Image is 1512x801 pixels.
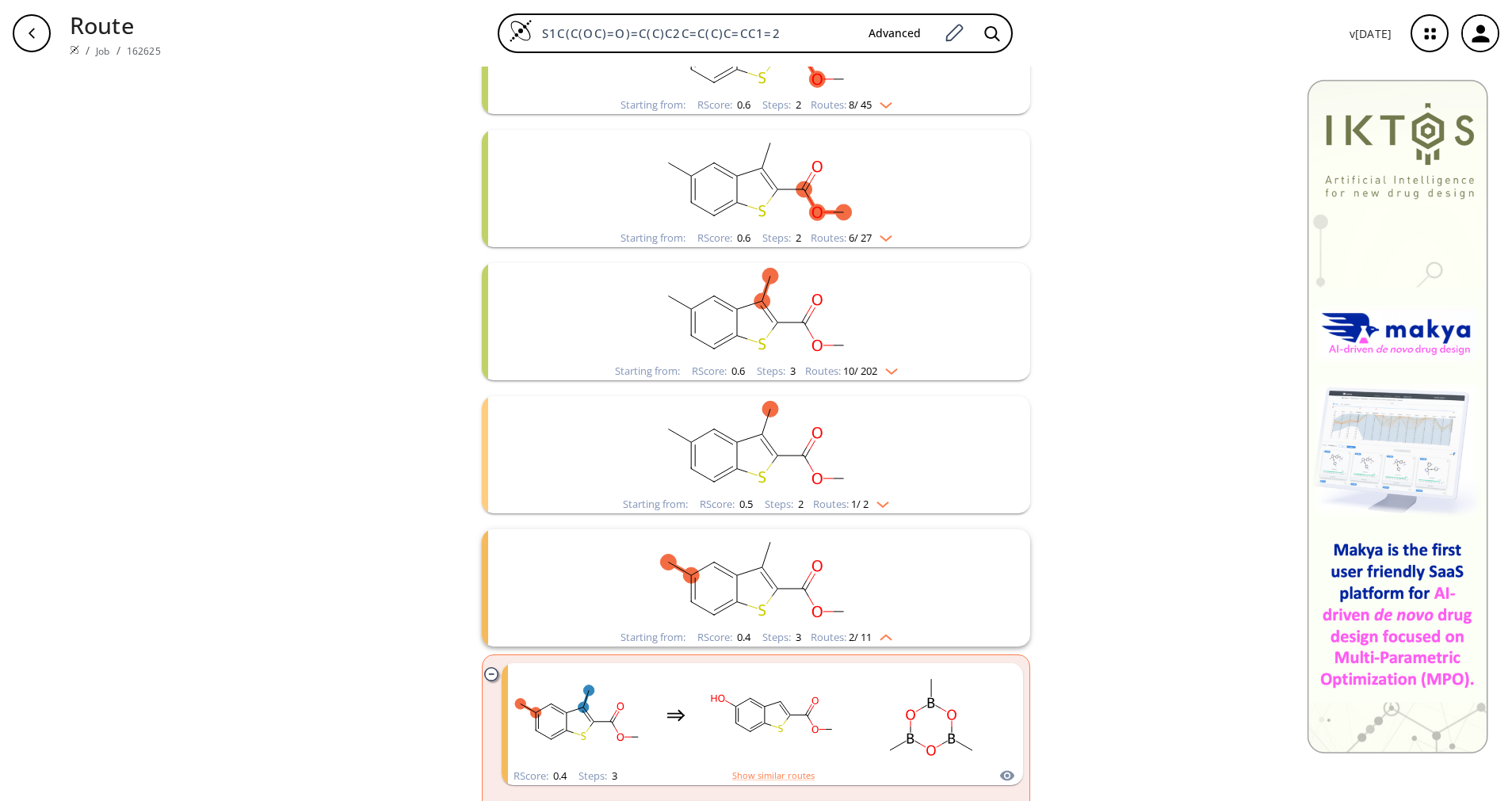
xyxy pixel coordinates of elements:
div: RScore : [697,233,750,243]
div: Starting from: [620,100,685,110]
button: Advanced [856,19,934,48]
span: 10 / 202 [843,366,877,376]
svg: CB1OB(C)OB(C)O1 [860,666,1002,765]
div: Starting from: [623,499,688,509]
span: 0.5 [737,497,753,511]
div: Starting from: [620,233,685,243]
div: Starting from: [620,632,685,643]
p: Route [70,8,161,42]
li: / [86,42,90,59]
svg: COC(=O)c1sc2ccc(C)cc2c1C [550,263,962,362]
span: 0.6 [735,231,750,245]
span: 2 / 11 [849,632,872,643]
span: 0.4 [551,769,567,783]
img: Down [877,362,898,375]
span: 1 / 2 [851,499,869,509]
span: 3 [788,364,796,378]
img: Spaya logo [70,45,79,55]
span: 0.6 [729,364,745,378]
svg: COC(=O)c1sc2ccc(C)cc2c1C [550,396,962,495]
span: 6 / 27 [849,233,872,243]
div: RScore : [514,771,567,781]
div: Steps : [578,771,617,781]
div: Routes: [811,100,892,110]
svg: COC(=O)c1cc2cc(O)ccc2s1 [701,666,844,765]
img: Logo Spaya [509,19,533,43]
div: Steps : [757,366,796,376]
span: 2 [793,231,801,245]
span: 8 / 45 [849,100,872,110]
img: Down [869,495,889,508]
span: 3 [793,630,801,644]
img: Banner [1307,79,1488,753]
div: Routes: [811,233,892,243]
div: RScore : [692,366,745,376]
img: Up [872,628,892,641]
span: 0.6 [735,97,750,112]
div: Routes: [811,632,892,643]
button: Show similar routes [732,769,815,783]
span: 2 [796,497,804,511]
div: Steps : [762,632,801,643]
svg: COC(=O)c1sc2ccc(C)cc2c1C [508,666,651,765]
input: Enter SMILES [533,25,856,41]
div: Starting from: [615,366,680,376]
div: RScore : [697,100,750,110]
img: Down [872,96,892,109]
div: Steps : [765,499,804,509]
div: Routes: [813,499,889,509]
p: v [DATE] [1350,25,1392,42]
span: 2 [793,97,801,112]
span: 0.4 [735,630,750,644]
svg: COC(=O)c1sc2ccc(C)cc2c1C [550,130,962,229]
div: Steps : [762,233,801,243]
span: 3 [609,769,617,783]
img: Down [872,229,892,242]
div: RScore : [700,499,753,509]
a: 162625 [127,44,161,58]
div: Routes: [805,366,898,376]
div: RScore : [697,632,750,643]
div: Steps : [762,100,801,110]
a: Job [96,44,109,58]
svg: CI [1018,666,1161,765]
svg: COC(=O)c1sc2ccc(C)cc2c1C [550,529,962,628]
li: / [116,42,120,59]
